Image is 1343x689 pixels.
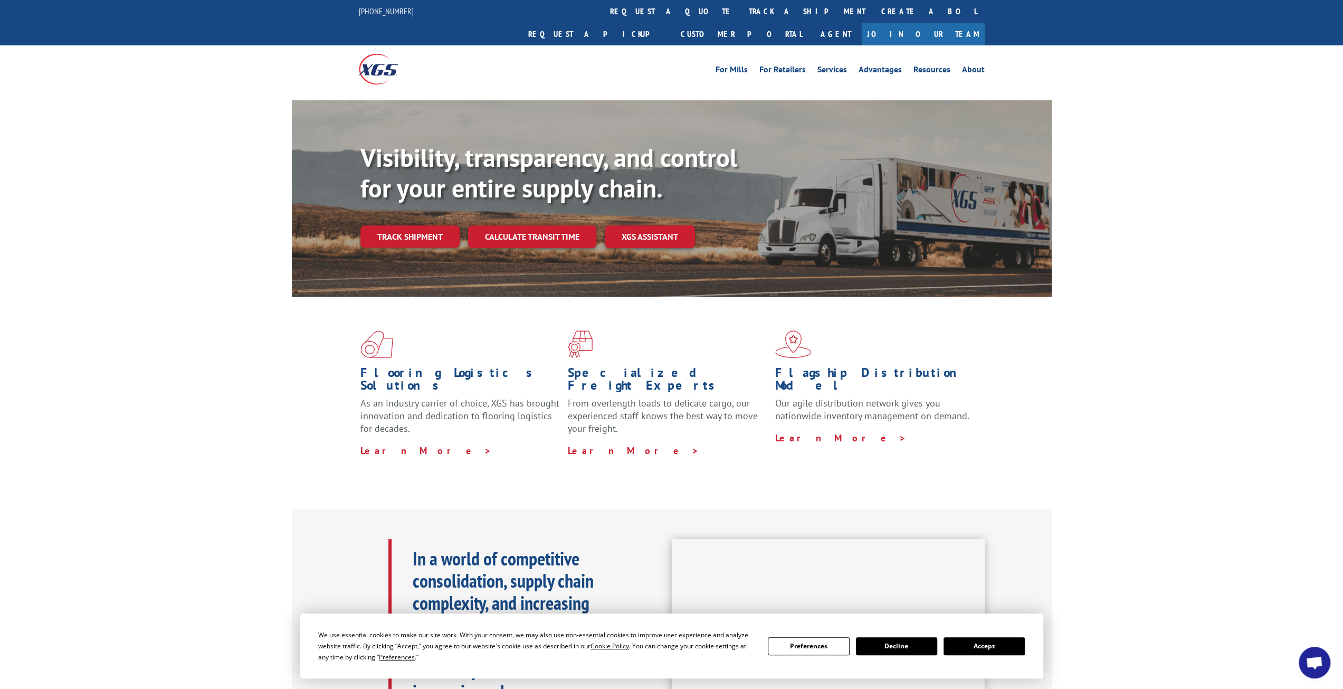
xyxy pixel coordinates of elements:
[300,614,1043,678] div: Cookie Consent Prompt
[775,397,969,422] span: Our agile distribution network gives you nationwide inventory management on demand.
[775,331,812,358] img: xgs-icon-flagship-distribution-model-red
[360,331,393,358] img: xgs-icon-total-supply-chain-intelligence-red
[962,65,985,77] a: About
[817,65,847,77] a: Services
[360,141,737,204] b: Visibility, transparency, and control for your entire supply chain.
[673,23,810,45] a: Customer Portal
[360,445,492,457] a: Learn More >
[360,366,560,397] h1: Flooring Logistics Solutions
[468,225,596,248] a: Calculate transit time
[1299,647,1330,678] div: Open chat
[775,432,907,444] a: Learn More >
[568,397,767,444] p: From overlength loads to delicate cargo, our experienced staff knows the best way to move your fr...
[768,637,849,655] button: Preferences
[859,65,902,77] a: Advantages
[379,653,415,662] span: Preferences
[605,225,695,248] a: XGS ASSISTANT
[360,397,559,435] span: As an industry carrier of choice, XGS has brought innovation and dedication to flooring logistics...
[862,23,985,45] a: Join Our Team
[568,331,593,358] img: xgs-icon-focused-on-flooring-red
[775,366,975,397] h1: Flagship Distribution Model
[568,366,767,397] h1: Specialized Freight Experts
[318,629,755,663] div: We use essential cookies to make our site work. With your consent, we may also use non-essential ...
[520,23,673,45] a: Request a pickup
[944,637,1025,655] button: Accept
[759,65,806,77] a: For Retailers
[913,65,950,77] a: Resources
[568,445,699,457] a: Learn More >
[810,23,862,45] a: Agent
[856,637,937,655] button: Decline
[590,641,629,650] span: Cookie Policy
[360,225,460,248] a: Track shipment
[716,65,748,77] a: For Mills
[359,6,414,16] a: [PHONE_NUMBER]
